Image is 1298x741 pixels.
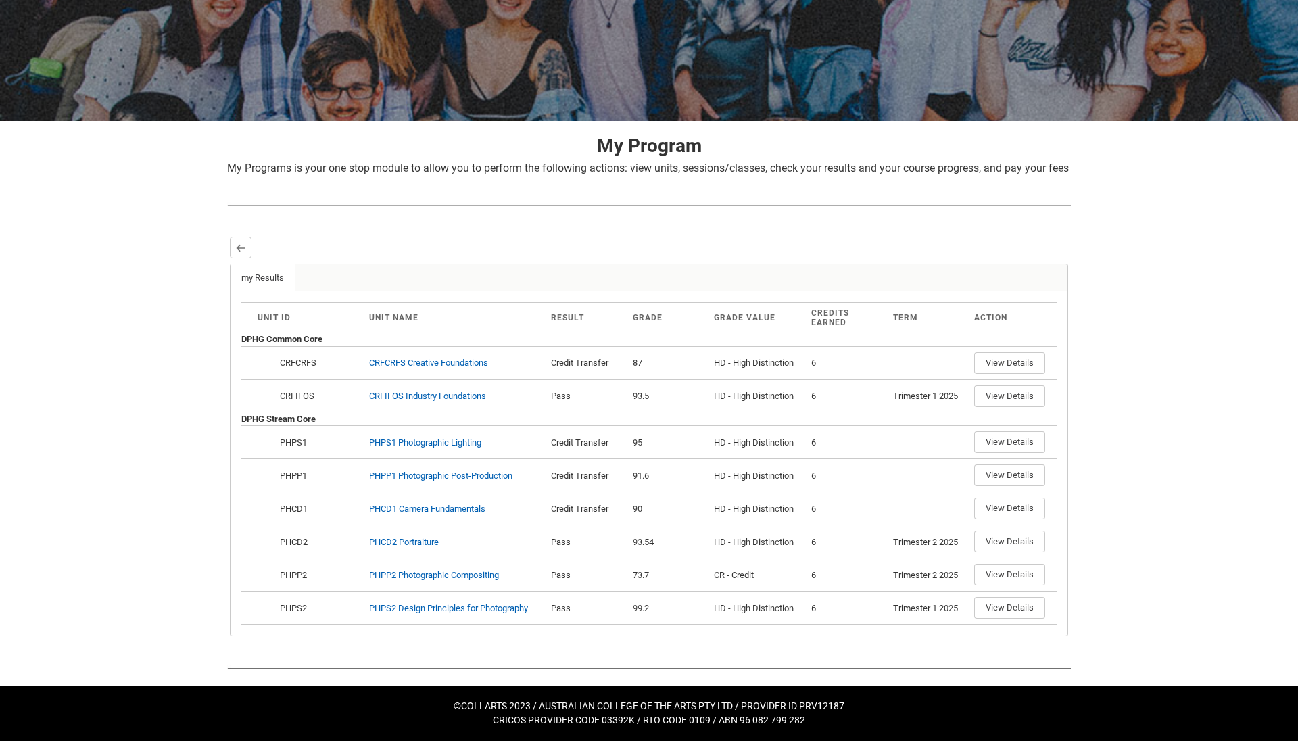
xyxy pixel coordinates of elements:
div: Pass [551,535,622,549]
div: PHCD1 [278,502,358,516]
a: CRFCRFS Creative Foundations [369,358,488,368]
div: HD - High Distinction [714,502,800,516]
div: PHPS2 [278,602,358,615]
div: 6 [811,602,882,615]
button: View Details [974,597,1045,619]
div: Credit Transfer [551,436,622,450]
a: PHCD1 Camera Fundamentals [369,504,485,514]
div: PHPP2 [278,569,358,582]
b: DPHG Stream Core [241,414,316,424]
div: Pass [551,569,622,582]
div: PHPS2 Design Principles for Photography [369,602,528,615]
div: Grade Value [714,313,800,322]
div: PHCD2 [278,535,358,549]
div: PHPS1 [278,436,358,450]
a: PHPP1 Photographic Post-Production [369,471,512,481]
div: Result [551,313,622,322]
div: 90 [633,502,704,516]
div: Trimester 1 2025 [893,389,963,403]
img: REDU_GREY_LINE [227,198,1071,212]
a: CRFIFOS Industry Foundations [369,391,486,401]
div: Trimester 1 2025 [893,602,963,615]
div: 93.5 [633,389,704,403]
a: my Results [231,264,295,291]
span: My Programs is your one stop module to allow you to perform the following actions: view units, se... [227,162,1069,174]
button: View Details [974,531,1045,552]
a: PHPP2 Photographic Compositing [369,570,499,580]
div: Credit Transfer [551,502,622,516]
div: Unit ID [258,313,358,322]
div: HD - High Distinction [714,389,800,403]
div: 6 [811,502,882,516]
b: DPHG Common Core [241,334,322,344]
button: View Details [974,498,1045,519]
img: REDU_GREY_LINE [227,661,1071,675]
button: View Details [974,431,1045,453]
button: View Details [974,352,1045,374]
div: PHPP1 [278,469,358,483]
div: 99.2 [633,602,704,615]
div: Credit Transfer [551,356,622,370]
div: Grade [633,313,704,322]
div: 6 [811,535,882,549]
div: HD - High Distinction [714,469,800,483]
div: CRFCRFS [278,356,358,370]
button: Back [230,237,251,258]
div: HD - High Distinction [714,535,800,549]
div: PHCD1 Camera Fundamentals [369,502,485,516]
a: PHPS1 Photographic Lighting [369,437,481,448]
div: Trimester 2 2025 [893,535,963,549]
div: 93.54 [633,535,704,549]
div: 91.6 [633,469,704,483]
div: 6 [811,436,882,450]
div: CR - Credit [714,569,800,582]
div: 87 [633,356,704,370]
div: PHPP1 Photographic Post-Production [369,469,512,483]
div: PHCD2 Portraiture [369,535,439,549]
a: PHCD2 Portraiture [369,537,439,547]
div: PHPP2 Photographic Compositing [369,569,499,582]
div: 73.7 [633,569,704,582]
div: Action [974,313,1040,322]
div: Credit Transfer [551,469,622,483]
div: HD - High Distinction [714,356,800,370]
div: CRFIFOS [278,389,358,403]
strong: My Program [597,135,702,157]
div: PHPS1 Photographic Lighting [369,436,481,450]
div: Unit Name [369,313,540,322]
div: 6 [811,356,882,370]
button: View Details [974,564,1045,585]
div: Trimester 2 2025 [893,569,963,582]
a: PHPS2 Design Principles for Photography [369,603,528,613]
div: 6 [811,389,882,403]
div: 95 [633,436,704,450]
div: HD - High Distinction [714,602,800,615]
div: Credits Earned [811,308,882,327]
button: View Details [974,385,1045,407]
div: CRFCRFS Creative Foundations [369,356,488,370]
div: 6 [811,469,882,483]
div: 6 [811,569,882,582]
div: HD - High Distinction [714,436,800,450]
div: CRFIFOS Industry Foundations [369,389,486,403]
button: View Details [974,464,1045,486]
div: Pass [551,602,622,615]
div: Term [893,313,963,322]
div: Pass [551,389,622,403]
